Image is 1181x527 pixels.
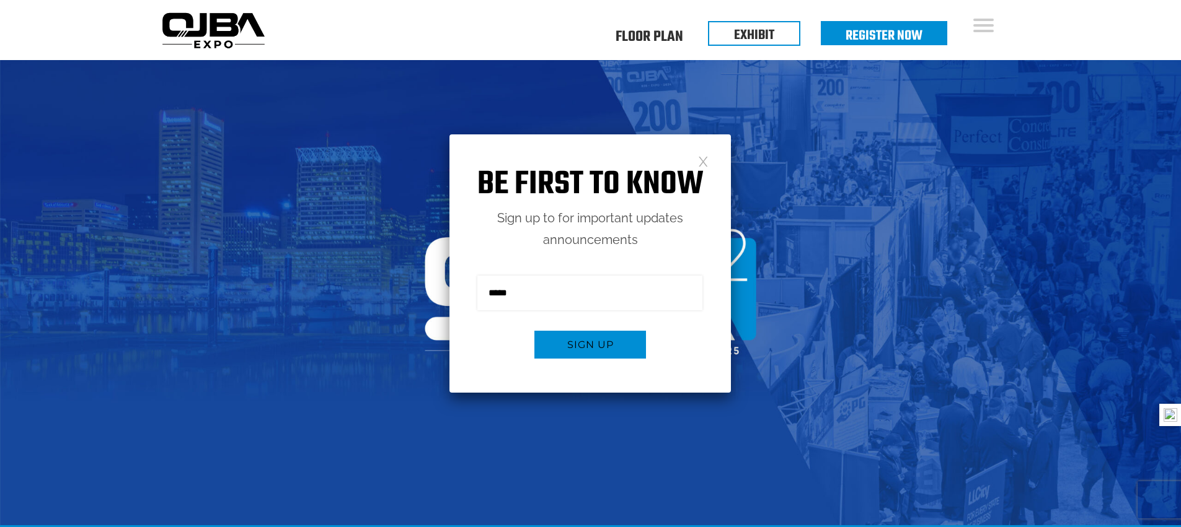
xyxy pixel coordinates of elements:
[734,25,774,46] a: EXHIBIT
[846,25,922,46] a: Register Now
[534,331,646,359] button: Sign up
[449,165,731,204] h1: Be first to know
[698,155,709,166] a: Close
[449,207,731,251] p: Sign up to for important updates announcements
